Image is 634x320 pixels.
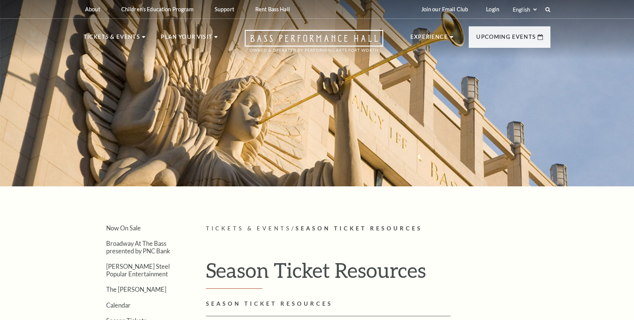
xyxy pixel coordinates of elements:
p: Upcoming Events [476,32,536,46]
a: Broadway At The Bass presented by PNC Bank [106,240,170,254]
span: Season Ticket Resources [296,225,422,232]
a: Now On Sale [106,224,141,232]
p: About [85,6,100,12]
a: The [PERSON_NAME] [106,286,166,293]
span: Tickets & Events [206,225,291,232]
p: Rent Bass Hall [255,6,290,12]
a: Calendar [106,302,131,309]
a: [PERSON_NAME] Steel Popular Entertainment [106,263,170,277]
p: Plan Your Visit [161,32,212,46]
p: Support [215,6,234,12]
p: Children's Education Program [121,6,194,12]
p: Experience [410,32,448,46]
h1: Season Ticket Resources [206,258,550,289]
h2: Season Ticket Resources [206,299,550,309]
select: Select: [511,6,538,13]
p: / [206,224,550,233]
p: Tickets & Events [84,32,140,46]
